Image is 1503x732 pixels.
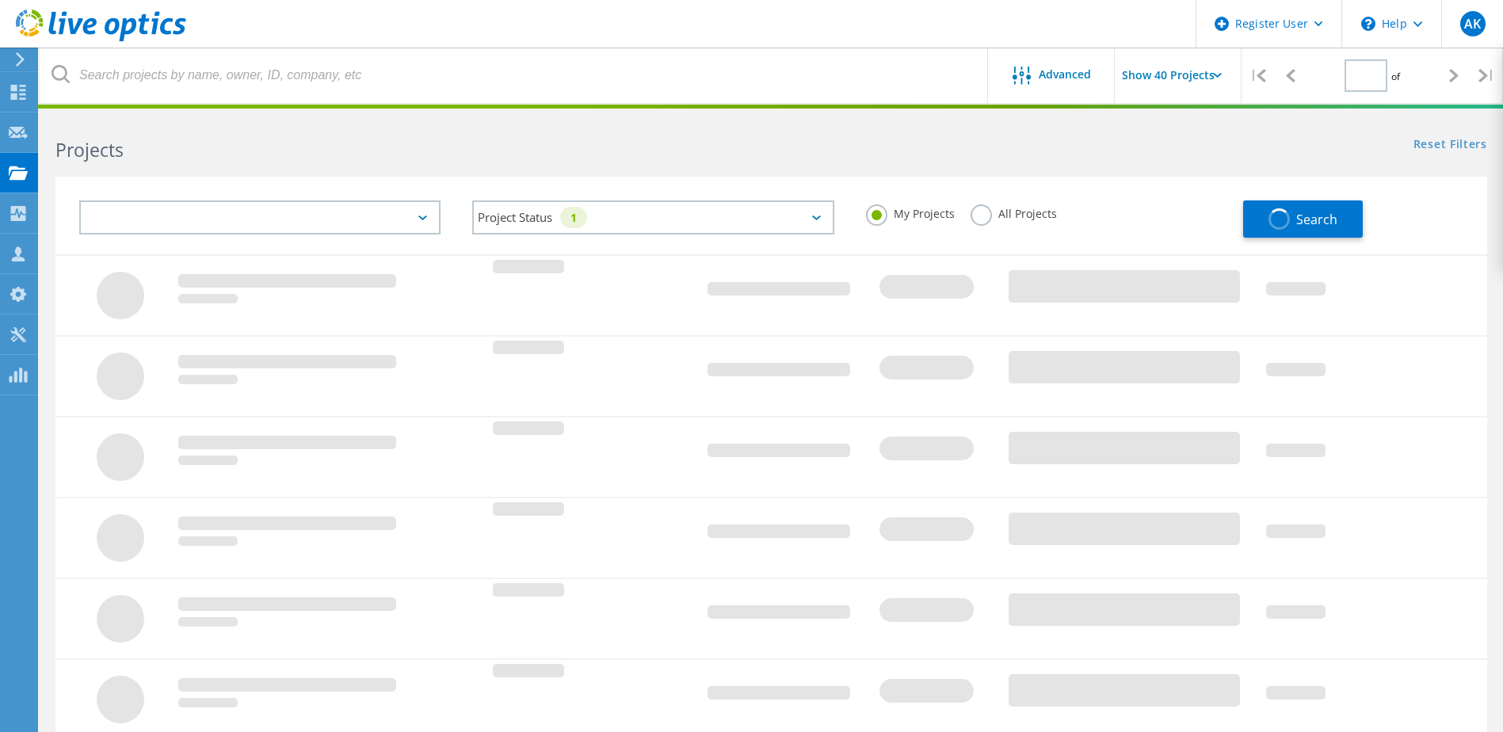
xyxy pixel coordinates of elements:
[1471,48,1503,104] div: |
[560,207,587,228] div: 1
[866,204,955,219] label: My Projects
[1039,69,1091,80] span: Advanced
[1464,17,1481,30] span: AK
[1413,139,1487,152] a: Reset Filters
[55,137,124,162] b: Projects
[1242,48,1274,104] div: |
[1391,70,1400,83] span: of
[1361,17,1375,31] svg: \n
[472,200,834,234] div: Project Status
[1296,211,1337,228] span: Search
[40,48,989,103] input: Search projects by name, owner, ID, company, etc
[971,204,1057,219] label: All Projects
[1243,200,1363,238] button: Search
[16,33,186,44] a: Live Optics Dashboard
